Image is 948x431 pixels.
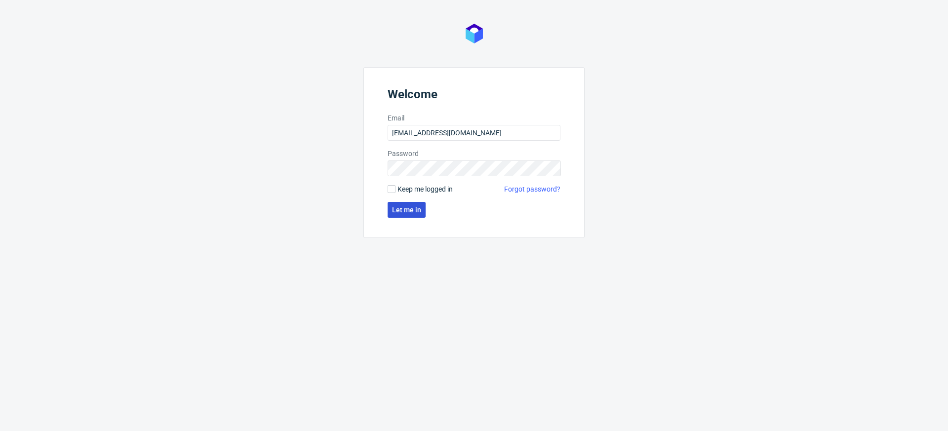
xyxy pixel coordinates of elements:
input: you@youremail.com [388,125,560,141]
label: Password [388,149,560,158]
header: Welcome [388,87,560,105]
span: Let me in [392,206,421,213]
label: Email [388,113,560,123]
a: Forgot password? [504,184,560,194]
span: Keep me logged in [397,184,453,194]
button: Let me in [388,202,426,218]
